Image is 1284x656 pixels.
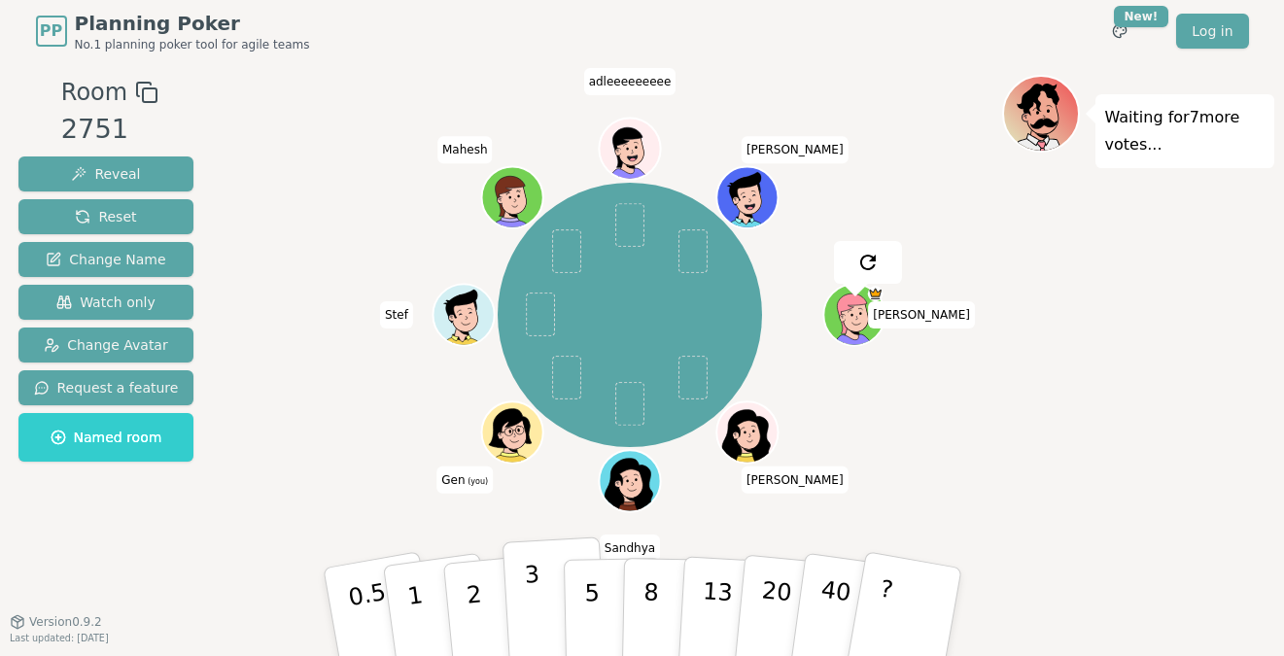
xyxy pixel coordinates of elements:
[75,10,310,37] span: Planning Poker
[856,251,880,274] img: reset
[51,428,162,447] span: Named room
[1114,6,1169,27] div: New!
[40,19,62,43] span: PP
[584,68,677,95] span: Click to change your name
[44,335,168,355] span: Change Avatar
[380,301,413,328] span: Click to change your name
[29,614,102,630] span: Version 0.9.2
[868,286,884,301] span: Laura is the host
[1176,14,1248,49] a: Log in
[1105,104,1265,158] p: Waiting for 7 more votes...
[46,250,165,269] span: Change Name
[61,75,127,110] span: Room
[483,403,540,461] button: Click to change your avatar
[10,614,102,630] button: Version0.9.2
[437,136,493,163] span: Click to change your name
[1102,14,1137,49] button: New!
[10,633,109,643] span: Last updated: [DATE]
[742,136,849,163] span: Click to change your name
[18,156,194,191] button: Reveal
[436,466,493,494] span: Click to change your name
[18,328,194,363] button: Change Avatar
[18,242,194,277] button: Change Name
[18,285,194,320] button: Watch only
[71,164,140,184] span: Reveal
[34,378,179,397] span: Request a feature
[18,199,194,234] button: Reset
[600,535,660,562] span: Click to change your name
[61,110,158,150] div: 2751
[868,301,975,328] span: Click to change your name
[36,10,310,52] a: PPPlanning PokerNo.1 planning poker tool for agile teams
[18,413,194,462] button: Named room
[75,37,310,52] span: No.1 planning poker tool for agile teams
[75,207,136,226] span: Reset
[56,293,156,312] span: Watch only
[742,466,849,494] span: Click to change your name
[18,370,194,405] button: Request a feature
[466,477,489,486] span: (you)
